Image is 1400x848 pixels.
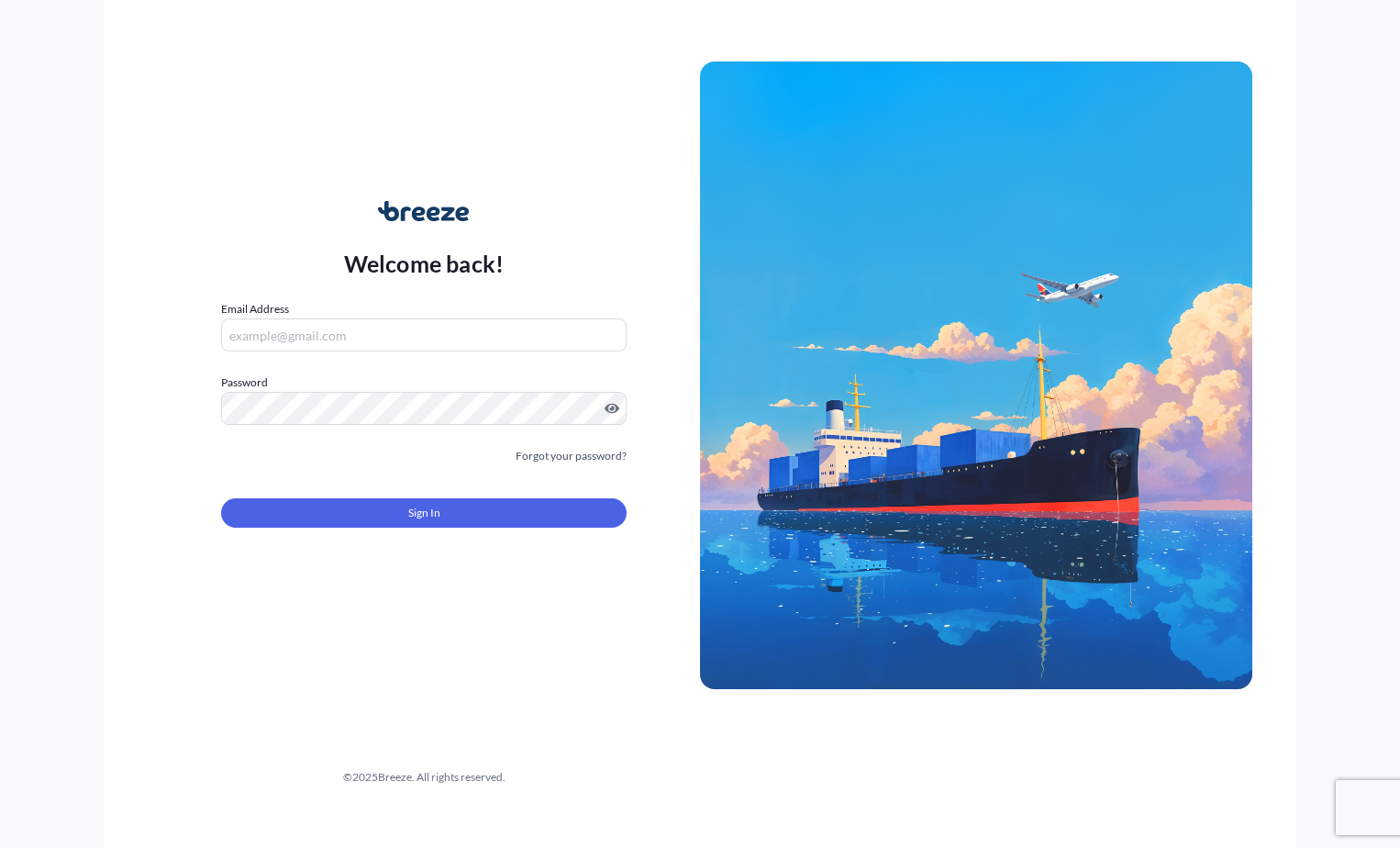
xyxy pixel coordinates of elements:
[221,374,627,392] label: Password
[221,318,627,351] input: example@gmail.com
[516,447,627,465] a: Forgot your password?
[344,249,505,278] p: Welcome back!
[221,498,627,528] button: Sign In
[408,504,440,522] span: Sign In
[221,300,289,318] label: Email Address
[700,61,1252,689] img: Ship illustration
[605,401,619,416] button: Show password
[148,768,700,787] div: © 2025 Breeze. All rights reserved.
